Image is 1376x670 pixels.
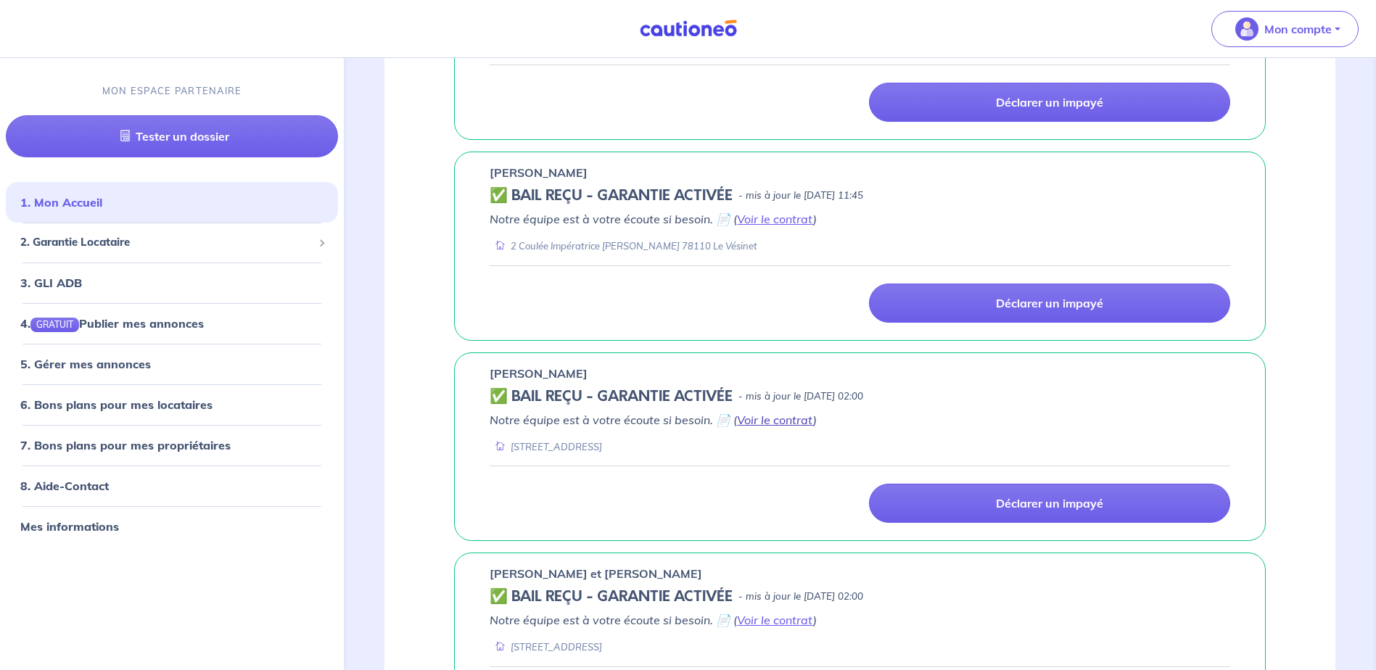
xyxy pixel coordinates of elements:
[490,187,733,204] h5: ✅ BAIL REÇU - GARANTIE ACTIVÉE
[6,471,338,500] div: 8. Aide-Contact
[6,268,338,297] div: 3. GLI ADB
[738,590,863,604] p: - mis à jour le [DATE] 02:00
[869,83,1230,122] a: Déclarer un impayé
[869,484,1230,523] a: Déclarer un impayé
[634,20,743,38] img: Cautioneo
[6,350,338,379] div: 5. Gérer mes annonces
[996,496,1103,510] p: Déclarer un impayé
[6,431,338,460] div: 7. Bons plans pour mes propriétaires
[20,316,204,331] a: 4.GRATUITPublier mes annonces
[20,479,109,493] a: 8. Aide-Contact
[490,640,602,654] div: [STREET_ADDRESS]
[996,95,1103,109] p: Déclarer un impayé
[1264,20,1332,38] p: Mon compte
[737,613,813,627] a: Voir le contrat
[6,189,338,218] div: 1. Mon Accueil
[20,357,151,371] a: 5. Gérer mes annonces
[490,187,1230,204] div: state: CONTRACT-VALIDATED, Context: IN-MANAGEMENT,IS-GL-CAUTION
[490,588,1230,605] div: state: CONTRACT-VALIDATED, Context: IN-MANAGEMENT,IS-GL-CAUTION
[490,164,588,181] p: [PERSON_NAME]
[490,440,602,454] div: [STREET_ADDRESS]
[490,588,733,605] h5: ✅ BAIL REÇU - GARANTIE ACTIVÉE
[6,512,338,541] div: Mes informations
[20,196,102,210] a: 1. Mon Accueil
[490,413,817,427] em: Notre équipe est à votre écoute si besoin. 📄 ( )
[102,84,242,98] p: MON ESPACE PARTENAIRE
[490,388,1230,405] div: state: CONTRACT-VALIDATED, Context: IN-MANAGEMENT,IS-GL-CAUTION
[490,212,817,226] em: Notre équipe est à votre écoute si besoin. 📄 ( )
[490,613,817,627] em: Notre équipe est à votre écoute si besoin. 📄 ( )
[490,388,733,405] h5: ✅ BAIL REÇU - GARANTIE ACTIVÉE
[869,284,1230,323] a: Déclarer un impayé
[738,389,863,404] p: - mis à jour le [DATE] 02:00
[996,296,1103,310] p: Déclarer un impayé
[6,390,338,419] div: 6. Bons plans pour mes locataires
[737,413,813,427] a: Voir le contrat
[6,116,338,158] a: Tester un dossier
[20,438,231,452] a: 7. Bons plans pour mes propriétaires
[737,212,813,226] a: Voir le contrat
[490,365,588,382] p: [PERSON_NAME]
[20,519,119,534] a: Mes informations
[1235,17,1258,41] img: illu_account_valid_menu.svg
[6,229,338,257] div: 2. Garantie Locataire
[1211,11,1359,47] button: illu_account_valid_menu.svgMon compte
[6,309,338,338] div: 4.GRATUITPublier mes annonces
[490,239,757,253] div: 2 Coulée Impératrice [PERSON_NAME] 78110 Le Vésinet
[738,189,863,203] p: - mis à jour le [DATE] 11:45
[490,565,702,582] p: [PERSON_NAME] et [PERSON_NAME]
[20,397,213,412] a: 6. Bons plans pour mes locataires
[20,276,82,290] a: 3. GLI ADB
[20,235,313,252] span: 2. Garantie Locataire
